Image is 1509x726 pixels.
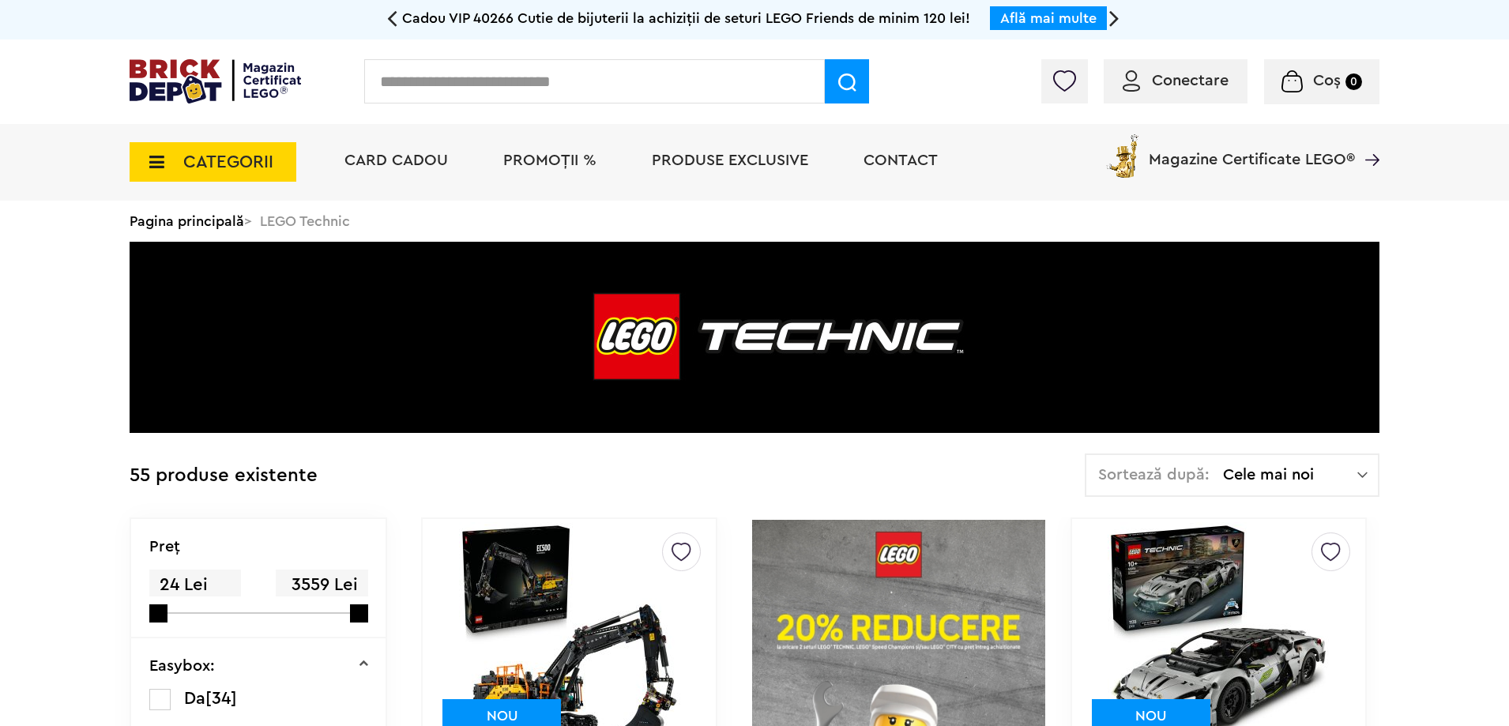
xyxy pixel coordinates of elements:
a: Conectare [1123,73,1229,88]
span: Cadou VIP 40266 Cutie de bijuterii la achiziții de seturi LEGO Friends de minim 120 lei! [402,11,970,25]
a: Card Cadou [344,152,448,168]
a: PROMOȚII % [503,152,596,168]
a: Contact [864,152,938,168]
p: Easybox: [149,658,215,674]
span: Sortează după: [1098,467,1210,483]
p: Preţ [149,539,180,555]
a: Magazine Certificate LEGO® [1355,131,1379,147]
a: Află mai multe [1000,11,1097,25]
span: Magazine Certificate LEGO® [1149,131,1355,167]
span: Conectare [1152,73,1229,88]
img: LEGO Technic [130,242,1379,433]
span: Da [184,690,205,707]
div: > LEGO Technic [130,201,1379,242]
span: Cele mai noi [1223,467,1357,483]
span: 24 Lei [149,570,241,600]
span: Coș [1313,73,1341,88]
div: 55 produse existente [130,453,318,498]
span: [34] [205,690,237,707]
span: 3559 Lei [276,570,367,600]
a: Produse exclusive [652,152,808,168]
span: CATEGORII [183,153,273,171]
small: 0 [1345,73,1362,90]
a: Pagina principală [130,214,244,228]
